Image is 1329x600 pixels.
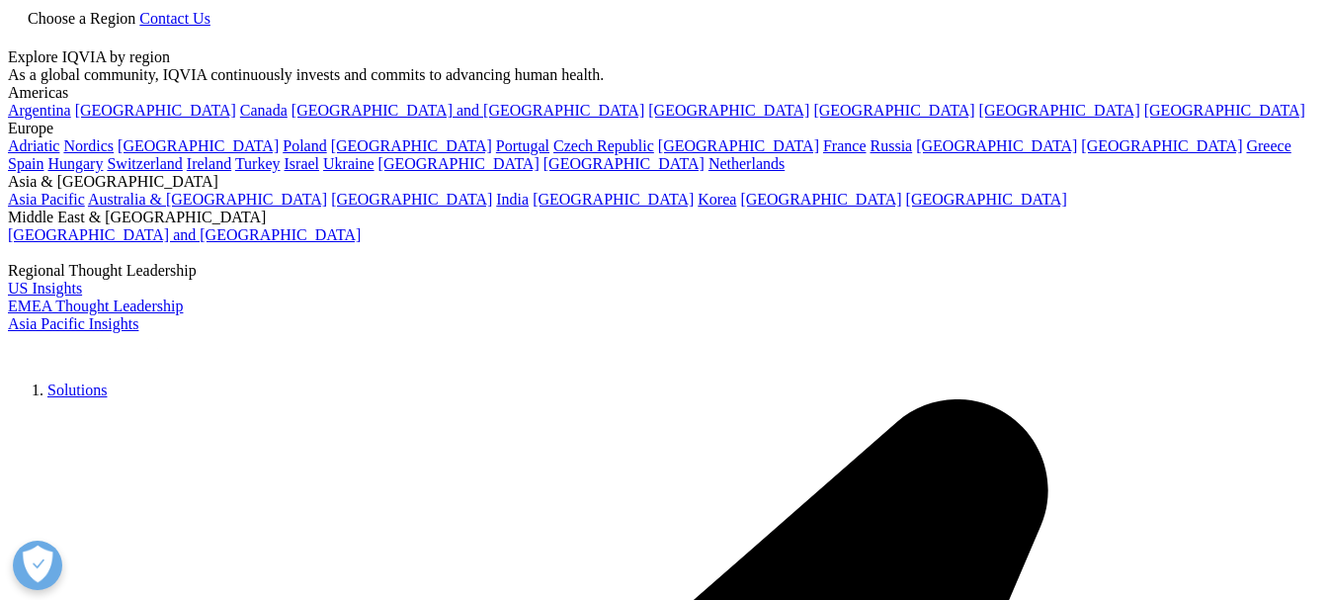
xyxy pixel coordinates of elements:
span: Choose a Region [28,10,135,27]
a: [GEOGRAPHIC_DATA] [979,102,1140,119]
div: Regional Thought Leadership [8,262,1321,280]
div: Asia & [GEOGRAPHIC_DATA] [8,173,1321,191]
a: Poland [283,137,326,154]
a: Greece [1246,137,1290,154]
a: [GEOGRAPHIC_DATA] [543,155,705,172]
a: [GEOGRAPHIC_DATA] [648,102,809,119]
div: Europe [8,120,1321,137]
a: Turkey [235,155,281,172]
a: [GEOGRAPHIC_DATA] [331,137,492,154]
a: EMEA Thought Leadership [8,298,183,314]
a: [GEOGRAPHIC_DATA] [1081,137,1242,154]
a: [GEOGRAPHIC_DATA] [740,191,901,208]
a: Nordics [63,137,114,154]
a: India [496,191,529,208]
a: US Insights [8,280,82,297]
a: Czech Republic [553,137,654,154]
img: IQVIA Healthcare Information Technology and Pharma Clinical Research Company [8,333,166,362]
a: [GEOGRAPHIC_DATA] [658,137,819,154]
a: [GEOGRAPHIC_DATA] and [GEOGRAPHIC_DATA] [8,226,361,243]
div: Americas [8,84,1321,102]
a: Asia Pacific [8,191,85,208]
a: Russia [871,137,913,154]
a: France [823,137,867,154]
button: Open Preferences [13,541,62,590]
div: Explore IQVIA by region [8,48,1321,66]
a: Solutions [47,382,107,398]
a: Ukraine [323,155,374,172]
div: As a global community, IQVIA continuously invests and commits to advancing human health. [8,66,1321,84]
a: Israel [285,155,320,172]
a: Contact Us [139,10,210,27]
div: Middle East & [GEOGRAPHIC_DATA] [8,209,1321,226]
a: [GEOGRAPHIC_DATA] [533,191,694,208]
a: Asia Pacific Insights [8,315,138,332]
a: Netherlands [708,155,785,172]
a: Portugal [496,137,549,154]
a: Switzerland [107,155,182,172]
a: [GEOGRAPHIC_DATA] and [GEOGRAPHIC_DATA] [291,102,644,119]
a: [GEOGRAPHIC_DATA] [906,191,1067,208]
a: Ireland [187,155,231,172]
a: Canada [240,102,288,119]
a: Korea [698,191,736,208]
a: [GEOGRAPHIC_DATA] [75,102,236,119]
a: [GEOGRAPHIC_DATA] [378,155,540,172]
a: Australia & [GEOGRAPHIC_DATA] [88,191,327,208]
a: [GEOGRAPHIC_DATA] [331,191,492,208]
a: Hungary [47,155,103,172]
a: [GEOGRAPHIC_DATA] [813,102,974,119]
a: Spain [8,155,43,172]
a: [GEOGRAPHIC_DATA] [916,137,1077,154]
a: Adriatic [8,137,59,154]
a: Argentina [8,102,71,119]
a: [GEOGRAPHIC_DATA] [118,137,279,154]
a: [GEOGRAPHIC_DATA] [1144,102,1305,119]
